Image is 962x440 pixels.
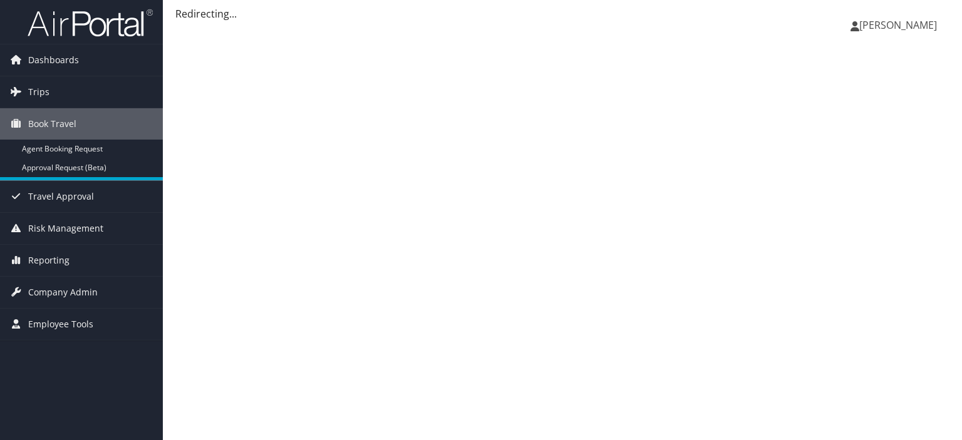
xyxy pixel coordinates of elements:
[28,213,103,244] span: Risk Management
[851,6,949,44] a: [PERSON_NAME]
[28,309,93,340] span: Employee Tools
[28,44,79,76] span: Dashboards
[28,245,70,276] span: Reporting
[28,76,49,108] span: Trips
[859,18,937,32] span: [PERSON_NAME]
[175,6,949,21] div: Redirecting...
[28,277,98,308] span: Company Admin
[28,181,94,212] span: Travel Approval
[28,108,76,140] span: Book Travel
[28,8,153,38] img: airportal-logo.png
